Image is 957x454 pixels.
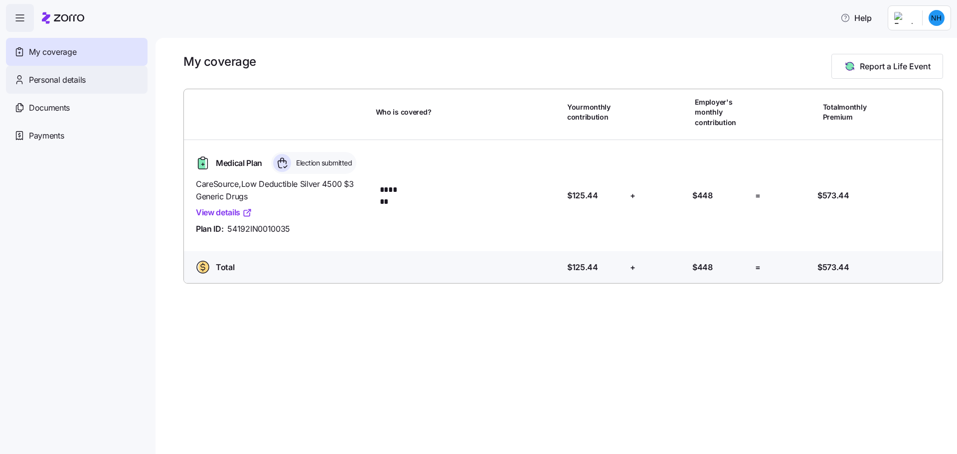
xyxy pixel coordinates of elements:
span: Total monthly Premium [823,102,879,123]
span: $125.44 [567,189,598,202]
span: $573.44 [817,261,849,274]
span: Your monthly contribution [567,102,623,123]
span: + [630,261,636,274]
span: Personal details [29,74,86,86]
span: $573.44 [817,189,849,202]
span: Report a Life Event [860,60,931,72]
span: Plan ID: [196,223,223,235]
span: Who is covered? [376,107,432,117]
a: My coverage [6,38,148,66]
span: Payments [29,130,64,142]
span: = [755,261,761,274]
span: Medical Plan [216,157,262,169]
span: = [755,189,761,202]
span: Total [216,261,234,274]
span: Election submitted [293,158,352,168]
img: Employer logo [894,12,914,24]
h1: My coverage [183,54,256,69]
span: CareSource , Low Deductible Silver 4500 $3 Generic Drugs [196,178,368,203]
button: Report a Life Event [831,54,943,79]
span: Help [840,12,872,24]
a: Payments [6,122,148,150]
a: View details [196,206,252,219]
span: $448 [692,189,713,202]
button: Help [832,8,880,28]
span: Documents [29,102,70,114]
span: Employer's monthly contribution [695,97,751,128]
img: ba0425477396cde6fba21af630087b3a [929,10,945,26]
span: + [630,189,636,202]
span: $125.44 [567,261,598,274]
a: Personal details [6,66,148,94]
span: $448 [692,261,713,274]
a: Documents [6,94,148,122]
span: 54192IN0010035 [227,223,290,235]
span: My coverage [29,46,76,58]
